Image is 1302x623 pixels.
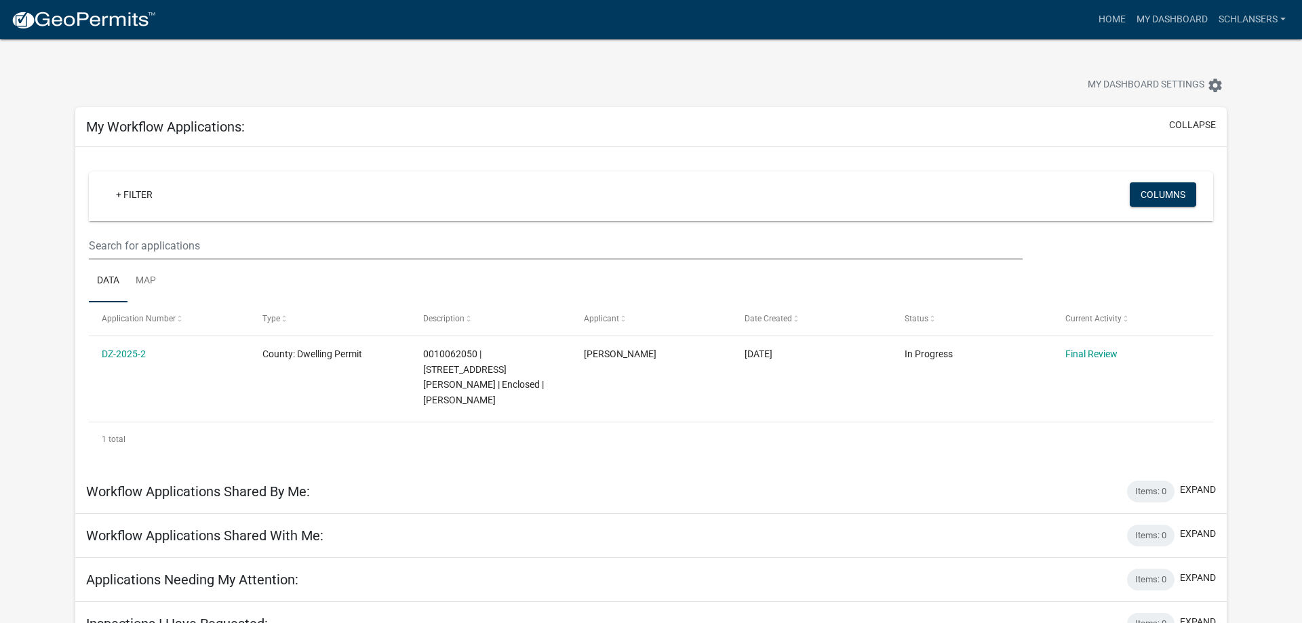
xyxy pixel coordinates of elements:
a: Data [89,260,127,303]
i: settings [1207,77,1223,94]
h5: Applications Needing My Attention: [86,571,298,588]
button: expand [1180,571,1216,585]
datatable-header-cell: Date Created [731,302,892,335]
button: collapse [1169,118,1216,132]
span: Jill Schlanser [584,348,656,359]
span: 0010062050 | 130 Rosita Dr | Enclosed | Yoders [423,348,544,405]
div: 1 total [89,422,1213,456]
span: Current Activity [1065,314,1122,323]
span: County: Dwelling Permit [262,348,362,359]
datatable-header-cell: Application Number [89,302,250,335]
a: Schlansers [1213,7,1291,33]
a: My Dashboard [1131,7,1213,33]
span: Application Number [102,314,176,323]
span: My Dashboard Settings [1088,77,1204,94]
button: Columns [1130,182,1196,207]
div: Items: 0 [1127,569,1175,590]
h5: Workflow Applications Shared With Me: [86,527,323,544]
h5: My Workflow Applications: [86,119,245,135]
span: Description [423,314,465,323]
datatable-header-cell: Type [250,302,410,335]
a: Final Review [1065,348,1118,359]
h5: Workflow Applications Shared By Me: [86,483,310,500]
div: Items: 0 [1127,481,1175,502]
datatable-header-cell: Applicant [571,302,732,335]
a: DZ-2025-2 [102,348,146,359]
input: Search for applications [89,232,1023,260]
datatable-header-cell: Current Activity [1052,302,1213,335]
span: Applicant [584,314,619,323]
span: 08/18/2025 [745,348,772,359]
span: Type [262,314,280,323]
span: In Progress [905,348,953,359]
a: Map [127,260,164,303]
div: Items: 0 [1127,525,1175,546]
button: expand [1180,527,1216,541]
button: My Dashboard Settingssettings [1077,72,1234,98]
datatable-header-cell: Description [410,302,571,335]
span: Status [905,314,928,323]
a: Home [1093,7,1131,33]
button: expand [1180,483,1216,497]
div: collapse [75,147,1227,470]
a: + Filter [105,182,163,207]
span: Date Created [745,314,792,323]
datatable-header-cell: Status [892,302,1052,335]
